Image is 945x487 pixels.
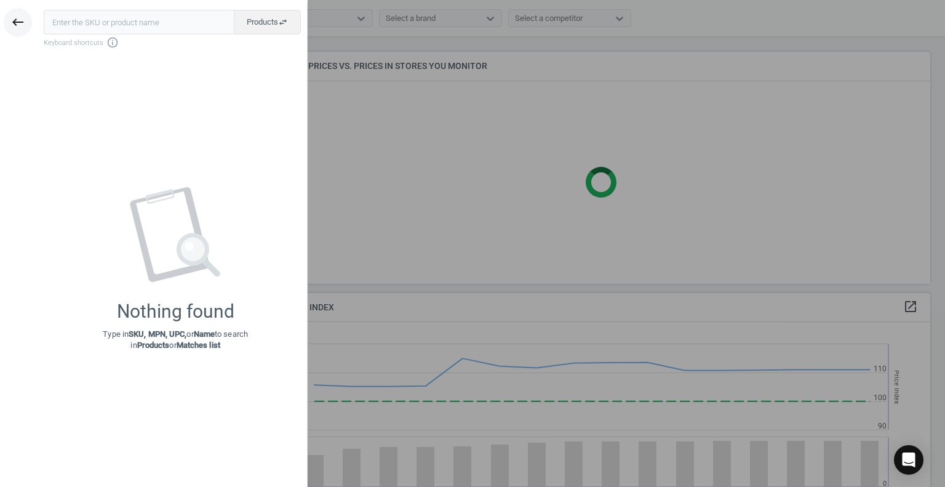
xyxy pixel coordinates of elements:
[4,8,32,37] button: keyboard_backspace
[44,36,301,49] span: Keyboard shortcuts
[44,10,234,34] input: Enter the SKU or product name
[106,36,119,49] i: info_outline
[103,329,248,351] p: Type in or to search in or
[10,15,25,30] i: keyboard_backspace
[137,340,170,350] strong: Products
[234,10,301,34] button: Productsswap_horiz
[177,340,220,350] strong: Matches list
[247,17,288,28] span: Products
[894,445,923,475] div: Open Intercom Messenger
[117,300,234,323] div: Nothing found
[129,329,186,339] strong: SKU, MPN, UPC,
[278,17,288,27] i: swap_horiz
[194,329,215,339] strong: Name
